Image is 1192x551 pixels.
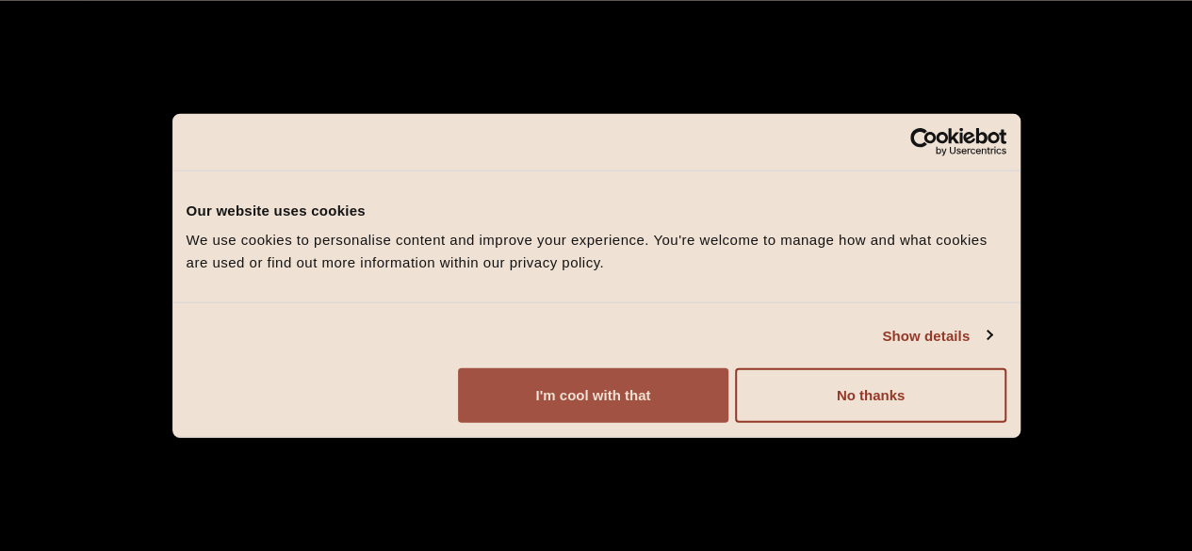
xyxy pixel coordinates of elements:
[841,127,1006,155] a: Usercentrics Cookiebot - opens in a new window
[458,368,728,423] button: I'm cool with that
[882,324,991,347] a: Show details
[187,199,1006,221] div: Our website uses cookies
[735,368,1005,423] button: No thanks
[187,229,1006,274] div: We use cookies to personalise content and improve your experience. You're welcome to manage how a...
